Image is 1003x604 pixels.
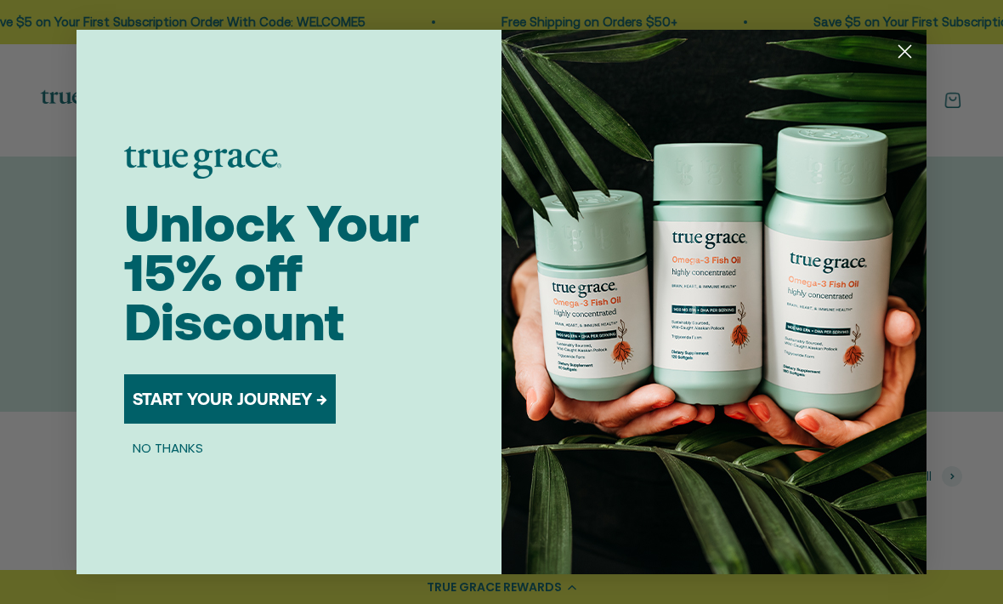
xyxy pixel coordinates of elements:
button: Close dialog [890,37,920,66]
img: logo placeholder [124,146,281,179]
span: Unlock Your 15% off Discount [124,194,419,351]
img: 098727d5-50f8-4f9b-9554-844bb8da1403.jpeg [501,30,926,574]
button: START YOUR JOURNEY → [124,374,336,424]
button: NO THANKS [124,437,212,458]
